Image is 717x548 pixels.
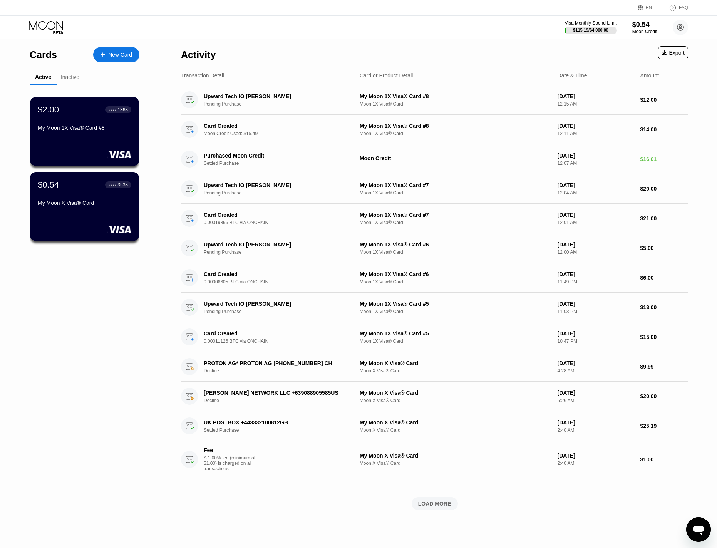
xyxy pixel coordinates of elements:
[558,72,587,79] div: Date & Time
[61,74,79,80] div: Inactive
[640,423,688,429] div: $25.19
[360,398,551,403] div: Moon X Visa® Card
[117,182,128,188] div: 3538
[35,74,51,80] div: Active
[181,85,688,115] div: Upward Tech IO [PERSON_NAME]Pending PurchaseMy Moon 1X Visa® Card #8Moon 1X Visa® Card[DATE]12:15...
[640,215,688,221] div: $21.00
[558,301,634,307] div: [DATE]
[640,304,688,310] div: $13.00
[204,301,348,307] div: Upward Tech IO [PERSON_NAME]
[632,21,657,29] div: $0.54
[640,364,688,370] div: $9.99
[360,101,551,107] div: Moon 1X Visa® Card
[181,204,688,233] div: Card Created0.00019866 BTC via ONCHAINMy Moon 1X Visa® Card #7Moon 1X Visa® Card[DATE]12:01 AM$21.00
[204,93,348,99] div: Upward Tech IO [PERSON_NAME]
[204,220,359,225] div: 0.00019866 BTC via ONCHAIN
[181,352,688,382] div: PROTON AG* PROTON AG [PHONE_NUMBER] CHDeclineMy Moon X Visa® CardMoon X Visa® Card[DATE]4:28 AM$9.99
[181,49,216,60] div: Activity
[558,427,634,433] div: 2:40 AM
[30,49,57,60] div: Cards
[360,250,551,255] div: Moon 1X Visa® Card
[360,72,413,79] div: Card or Product Detail
[558,309,634,314] div: 11:03 PM
[558,330,634,337] div: [DATE]
[204,212,348,218] div: Card Created
[360,123,551,129] div: My Moon 1X Visa® Card #8
[360,271,551,277] div: My Moon 1X Visa® Card #6
[558,360,634,366] div: [DATE]
[658,46,688,59] div: Export
[181,322,688,352] div: Card Created0.00011126 BTC via ONCHAINMy Moon 1X Visa® Card #5Moon 1X Visa® Card[DATE]10:47 PM$15.00
[558,153,634,159] div: [DATE]
[204,161,359,166] div: Settled Purchase
[360,279,551,285] div: Moon 1X Visa® Card
[558,271,634,277] div: [DATE]
[204,360,348,366] div: PROTON AG* PROTON AG [PHONE_NUMBER] CH
[638,4,661,12] div: EN
[204,279,359,285] div: 0.00006605 BTC via ONCHAIN
[640,275,688,281] div: $6.00
[418,500,451,507] div: LOAD MORE
[558,212,634,218] div: [DATE]
[640,186,688,192] div: $20.00
[204,309,359,314] div: Pending Purchase
[108,52,132,58] div: New Card
[204,101,359,107] div: Pending Purchase
[360,339,551,344] div: Moon 1X Visa® Card
[204,419,348,426] div: UK POSTBOX +443332100812GB
[640,334,688,340] div: $15.00
[360,427,551,433] div: Moon X Visa® Card
[360,309,551,314] div: Moon 1X Visa® Card
[181,72,224,79] div: Transaction Detail
[181,497,688,510] div: LOAD MORE
[558,390,634,396] div: [DATE]
[360,461,551,466] div: Moon X Visa® Card
[646,5,652,10] div: EN
[30,97,139,166] div: $2.00● ● ● ●1368My Moon 1X Visa® Card #8
[640,245,688,251] div: $5.00
[204,455,261,471] div: A 1.00% fee (minimum of $1.00) is charged on all transactions
[558,182,634,188] div: [DATE]
[640,97,688,103] div: $12.00
[558,339,634,344] div: 10:47 PM
[360,155,551,161] div: Moon Credit
[640,126,688,132] div: $14.00
[558,398,634,403] div: 5:26 AM
[686,517,711,542] iframe: Button to launch messaging window
[632,29,657,34] div: Moon Credit
[38,200,131,206] div: My Moon X Visa® Card
[204,190,359,196] div: Pending Purchase
[360,390,551,396] div: My Moon X Visa® Card
[181,144,688,174] div: Purchased Moon CreditSettled PurchaseMoon Credit[DATE]12:07 AM$16.01
[661,4,688,12] div: FAQ
[558,452,634,459] div: [DATE]
[558,461,634,466] div: 2:40 AM
[558,93,634,99] div: [DATE]
[360,452,551,459] div: My Moon X Visa® Card
[360,360,551,366] div: My Moon X Visa® Card
[558,123,634,129] div: [DATE]
[565,20,616,26] div: Visa Monthly Spend Limit
[38,105,59,115] div: $2.00
[558,241,634,248] div: [DATE]
[204,398,359,403] div: Decline
[640,72,659,79] div: Amount
[679,5,688,10] div: FAQ
[360,182,551,188] div: My Moon 1X Visa® Card #7
[360,301,551,307] div: My Moon 1X Visa® Card #5
[558,101,634,107] div: 12:15 AM
[360,241,551,248] div: My Moon 1X Visa® Card #6
[360,368,551,374] div: Moon X Visa® Card
[109,109,116,111] div: ● ● ● ●
[204,241,348,248] div: Upward Tech IO [PERSON_NAME]
[181,382,688,411] div: [PERSON_NAME] NETWORK LLC +639088905585USDeclineMy Moon X Visa® CardMoon X Visa® Card[DATE]5:26 A...
[204,330,348,337] div: Card Created
[204,153,348,159] div: Purchased Moon Credit
[662,50,685,56] div: Export
[204,250,359,255] div: Pending Purchase
[360,419,551,426] div: My Moon X Visa® Card
[360,93,551,99] div: My Moon 1X Visa® Card #8
[558,419,634,426] div: [DATE]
